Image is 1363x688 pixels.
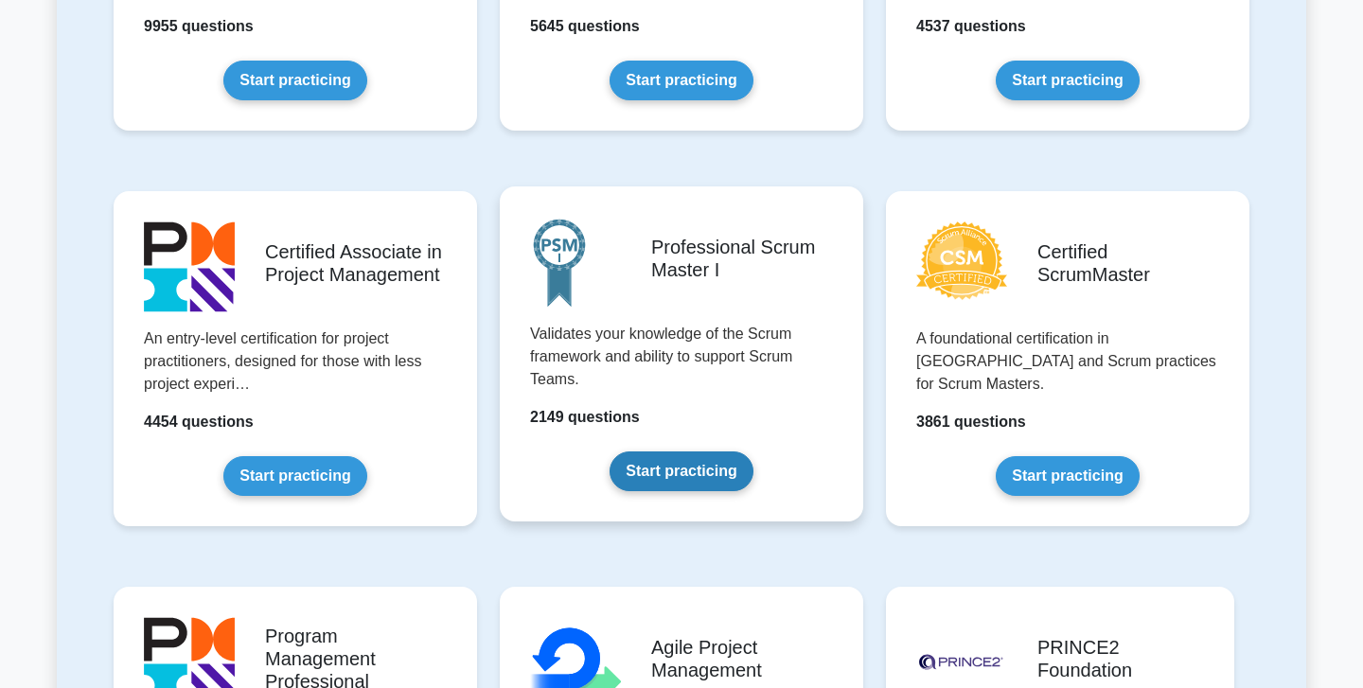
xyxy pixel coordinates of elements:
a: Start practicing [996,456,1139,496]
a: Start practicing [223,456,366,496]
a: Start practicing [996,61,1139,100]
a: Start practicing [610,61,752,100]
a: Start practicing [610,451,752,491]
a: Start practicing [223,61,366,100]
